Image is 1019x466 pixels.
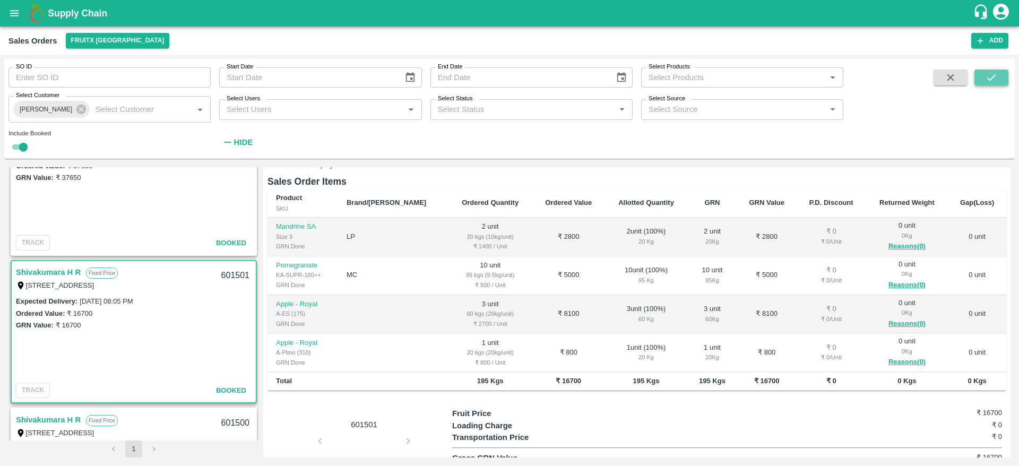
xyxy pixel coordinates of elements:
td: 2 unit [448,218,532,256]
td: 0 unit [948,333,1006,372]
label: Start Date [227,63,253,71]
td: 1 unit [448,333,532,372]
button: Open [404,102,418,116]
label: Select Source [649,94,685,103]
label: Expected Delivery : [16,297,77,305]
b: 0 Kgs [897,377,916,385]
b: GRN [705,199,720,206]
span: [PERSON_NAME] [13,104,79,115]
div: customer-support [973,4,991,23]
label: GRN Value: [16,174,54,182]
div: GRN Done [276,280,330,290]
div: 0 Kg [875,347,940,356]
a: Shivakumara H R [16,265,81,279]
label: Select Customer [16,91,59,100]
td: MC [338,256,448,295]
button: Add [971,33,1008,48]
td: ₹ 2800 [737,218,797,256]
input: Select Users [222,102,401,116]
label: [STREET_ADDRESS] [26,429,94,437]
b: Supply Chain [48,8,107,19]
td: ₹ 2800 [532,218,605,256]
h6: ₹ 0 [910,420,1002,430]
div: SKU [276,204,330,213]
div: A-Pitoo (310) [276,348,330,357]
button: Open [615,102,629,116]
div: 20 Kg [614,352,679,362]
p: Fixed Price [86,267,118,279]
div: ₹ 0 / Unit [805,314,858,324]
td: ₹ 8100 [737,295,797,334]
div: ₹ 2700 / Unit [457,319,524,329]
div: ₹ 1400 / Unit [457,241,524,251]
b: ₹ 0 [826,377,836,385]
p: Gross GRN Value [452,452,590,464]
b: Product [276,194,302,202]
div: 60 kgs (20kg/unit) [457,309,524,318]
div: 10 unit ( 100 %) [614,265,679,285]
td: 3 unit [448,295,532,334]
span: Booked [216,386,246,394]
div: GRN Done [276,241,330,251]
button: Select DC [66,33,170,48]
div: 1 unit [696,343,728,363]
td: 0 unit [948,256,1006,295]
button: Reasons(0) [875,279,940,291]
div: ₹ 500 / Unit [457,280,524,290]
p: Pomegranate [276,261,330,271]
b: Allotted Quantity [618,199,674,206]
div: 0 Kg [875,231,940,240]
div: 1 unit ( 100 %) [614,343,679,363]
label: ₹ 37650 [67,162,92,170]
button: page 1 [125,441,142,458]
b: 0 Kgs [968,377,986,385]
div: ₹ 0 / Unit [805,237,858,246]
input: End Date [430,67,607,88]
div: Include Booked [8,128,211,138]
b: 195 Kgs [477,377,504,385]
b: Gap(Loss) [960,199,994,206]
div: ₹ 800 / Unit [457,358,524,367]
div: ₹ 0 / Unit [805,352,858,362]
div: 0 unit [875,260,940,291]
td: ₹ 800 [737,333,797,372]
b: P.D. Discount [809,199,853,206]
label: Ordered Value: [16,162,65,170]
div: 60 Kg [614,314,679,324]
b: Brand/[PERSON_NAME] [347,199,426,206]
a: Shivakumara H R [16,413,81,427]
div: ₹ 0 / Unit [805,275,858,285]
p: Fruit Price [452,408,590,419]
div: 95 Kg [614,275,679,285]
div: 601501 [215,263,256,288]
b: 195 Kgs [633,377,660,385]
div: 0 Kg [875,308,940,317]
b: Ordered Value [545,199,592,206]
div: 60 Kg [696,314,728,324]
div: A-ES (175) [276,309,330,318]
div: 3 unit ( 100 %) [614,304,679,324]
div: Sales Orders [8,34,57,48]
div: 3 unit [696,304,728,324]
div: [PERSON_NAME] [13,101,90,118]
td: 10 unit [448,256,532,295]
p: Transportation Price [452,432,590,443]
strong: Hide [234,138,253,146]
div: 0 unit [875,336,940,368]
button: Reasons(0) [875,356,940,368]
div: GRN Done [276,319,330,329]
input: Select Status [434,102,612,116]
td: ₹ 800 [532,333,605,372]
p: 601501 [324,419,404,430]
div: 20 kgs (20kg/unit) [457,348,524,357]
input: Select Products [644,71,823,84]
b: Ordered Quantity [462,199,519,206]
div: KA-SUPR-180++ [276,270,330,280]
input: Start Date [219,67,396,88]
div: 20 Kg [696,237,728,246]
nav: pagination navigation [103,441,164,458]
button: Open [193,102,207,116]
div: 601500 [215,411,256,436]
b: Total [276,377,292,385]
p: Fixed Price [86,415,118,426]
